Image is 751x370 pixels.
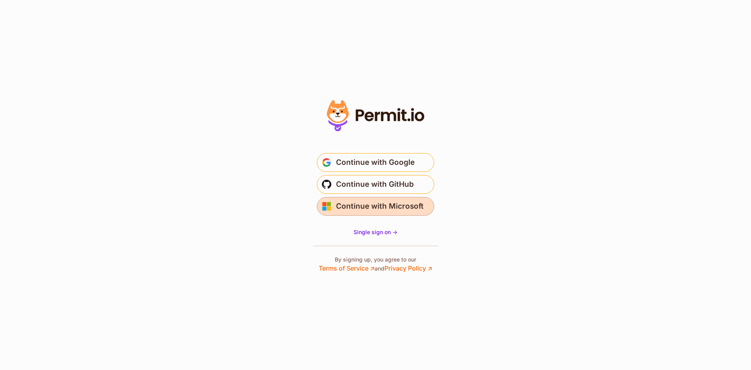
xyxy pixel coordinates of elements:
[317,175,434,194] button: Continue with GitHub
[336,178,414,191] span: Continue with GitHub
[319,264,375,272] a: Terms of Service ↗
[354,229,397,235] span: Single sign on ->
[336,156,415,169] span: Continue with Google
[336,200,424,213] span: Continue with Microsoft
[354,228,397,236] a: Single sign on ->
[317,153,434,172] button: Continue with Google
[317,197,434,216] button: Continue with Microsoft
[384,264,432,272] a: Privacy Policy ↗
[319,256,432,273] p: By signing up, you agree to our and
